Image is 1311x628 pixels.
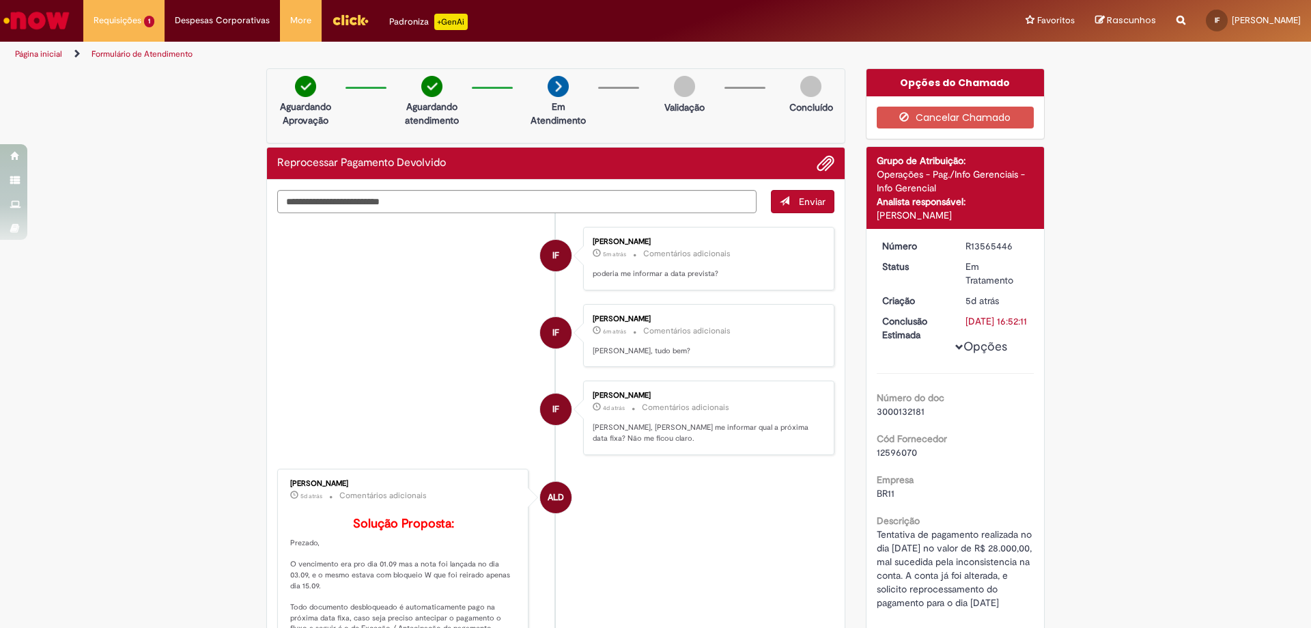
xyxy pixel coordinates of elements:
[272,100,339,127] p: Aguardando Aprovação
[877,195,1034,208] div: Analista responsável:
[1215,16,1220,25] span: IF
[643,325,731,337] small: Comentários adicionais
[548,76,569,97] img: arrow-next.png
[339,490,427,502] small: Comentários adicionais
[552,316,559,349] span: IF
[300,492,322,500] span: 5d atrás
[817,154,834,172] button: Adicionar anexos
[603,404,625,412] span: 4d atrás
[965,295,999,307] time: 25/09/2025 09:37:07
[603,327,626,336] span: 6m atrás
[771,190,834,213] button: Enviar
[552,239,559,272] span: IF
[664,100,705,114] p: Validação
[593,392,820,400] div: [PERSON_NAME]
[593,346,820,357] p: [PERSON_NAME], tudo bem?
[290,14,311,27] span: More
[540,394,572,425] div: Igor Raeder Ferreira
[1095,14,1156,27] a: Rascunhos
[593,238,820,246] div: [PERSON_NAME]
[389,14,468,30] div: Padroniza
[277,157,446,169] h2: Reprocessar Pagamento Devolvido Histórico de tíquete
[277,190,757,213] textarea: Digite sua mensagem aqui...
[877,154,1034,167] div: Grupo de Atribuição:
[642,402,729,413] small: Comentários adicionais
[799,195,826,208] span: Enviar
[877,446,917,459] span: 12596070
[603,250,626,258] time: 30/09/2025 08:29:33
[421,76,442,97] img: check-circle-green.png
[877,528,1034,609] span: Tentativa de pagamento realizada no dia [DATE] no valor de R$ 28.000,00, mal sucedida pela incons...
[866,69,1045,96] div: Opções do Chamado
[872,239,956,253] dt: Número
[144,16,154,27] span: 1
[789,100,833,114] p: Concluído
[872,294,956,308] dt: Criação
[965,294,1029,308] div: 25/09/2025 09:37:07
[525,100,591,127] p: Em Atendimento
[593,269,820,279] p: poderia me informar a data prevista?
[1,7,72,34] img: ServiceNow
[877,392,944,404] b: Número do doc
[877,405,925,418] span: 3000132181
[548,481,564,514] span: ALD
[877,474,914,486] b: Empresa
[295,76,316,97] img: check-circle-green.png
[1037,14,1075,27] span: Favoritos
[877,208,1034,222] div: [PERSON_NAME]
[94,14,141,27] span: Requisições
[877,433,947,445] b: Cód Fornecedor
[332,10,369,30] img: click_logo_yellow_360x200.png
[800,76,821,97] img: img-circle-grey.png
[353,516,454,532] b: Solução Proposta:
[674,76,695,97] img: img-circle-grey.png
[540,317,572,349] div: Igor Raeder Ferreira
[877,167,1034,195] div: Operações - Pag./Info Gerenciais - Info Gerencial
[434,14,468,30] p: +GenAi
[603,327,626,336] time: 30/09/2025 08:29:18
[15,49,62,59] a: Página inicial
[593,422,820,443] p: [PERSON_NAME], [PERSON_NAME] me informar qual a próxima data fixa? Não me ficou claro.
[603,250,626,258] span: 5m atrás
[965,314,1029,328] div: [DATE] 16:52:11
[1232,14,1301,26] span: [PERSON_NAME]
[540,482,572,513] div: Andressa Luiza Da Silva
[399,100,465,127] p: Aguardando atendimento
[10,42,864,67] ul: Trilhas de página
[965,260,1029,287] div: Em Tratamento
[877,487,894,500] span: BR11
[965,239,1029,253] div: R13565446
[877,515,920,527] b: Descrição
[643,248,731,260] small: Comentários adicionais
[1107,14,1156,27] span: Rascunhos
[872,314,956,342] dt: Conclusão Estimada
[91,49,193,59] a: Formulário de Atendimento
[290,480,518,488] div: [PERSON_NAME]
[540,240,572,271] div: Igor Raeder Ferreira
[877,107,1034,128] button: Cancelar Chamado
[175,14,270,27] span: Despesas Corporativas
[965,295,999,307] span: 5d atrás
[552,393,559,426] span: IF
[872,260,956,273] dt: Status
[300,492,322,500] time: 25/09/2025 16:06:37
[593,315,820,323] div: [PERSON_NAME]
